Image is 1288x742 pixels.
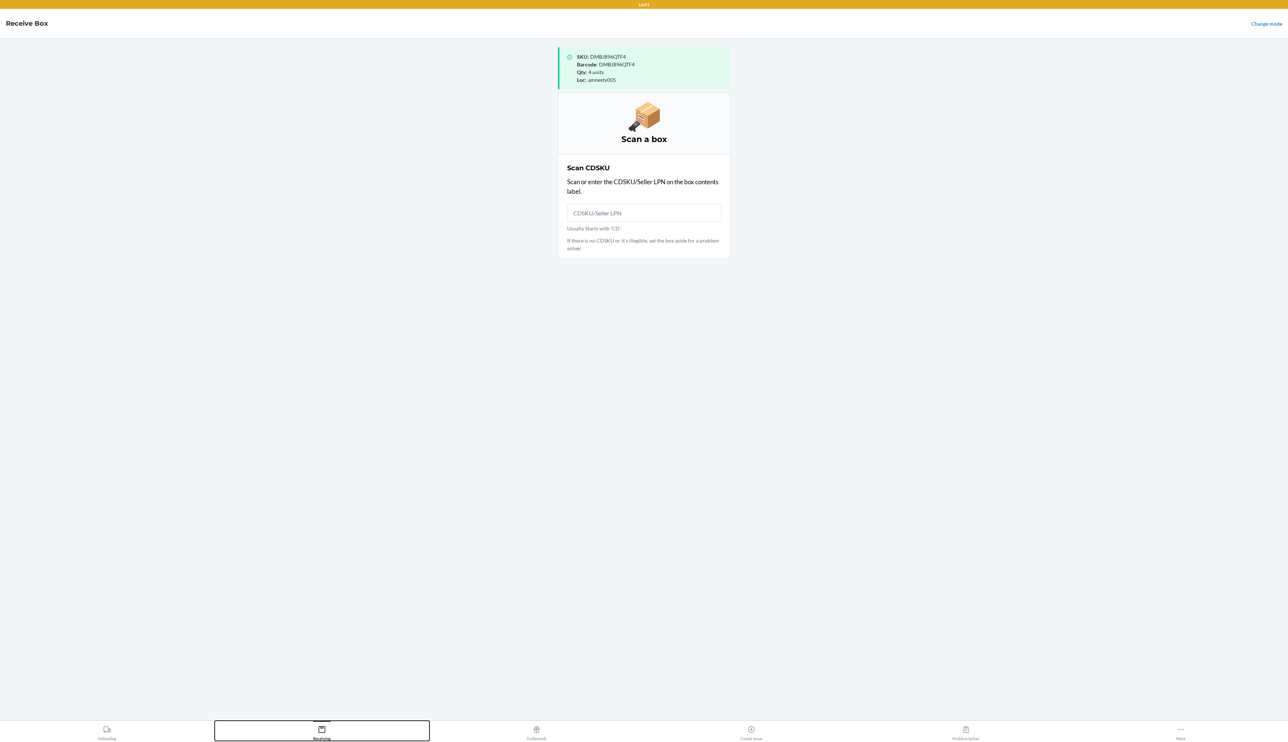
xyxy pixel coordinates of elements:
button: Problem Solver [859,721,1073,741]
span: DMBJ896QTF4 [590,54,626,60]
input: Usually Starts with 'CD' [567,204,721,222]
div: Receiving [313,723,331,741]
span: DMBJ896QTF4 [599,61,635,68]
h2: Scan CDSKU [567,163,610,173]
div: More [1176,723,1186,741]
h3: Scan a box [567,134,721,145]
button: More [1073,721,1288,741]
div: Problem Solver [953,723,980,741]
span: Loc : [577,77,587,83]
p: If there is no CDSKU or it's illegible, set the box aside for a problem solver. [567,237,721,252]
button: Create Issue [644,721,859,741]
span: Qty : [577,69,587,75]
div: Outbounds [527,723,547,741]
div: Unloading [98,723,116,741]
a: Change mode [1251,21,1282,27]
div: Create Issue [740,723,762,741]
p: LAX1 [639,1,650,8]
span: Barcode : [577,61,598,68]
p: Scan or enter the CDSKU/Seller LPN on the box contents label. [567,177,721,196]
span: SKU : [577,54,589,60]
span: amnesty005 [588,77,616,83]
p: Usually Starts with 'CD' [567,225,721,232]
h4: Receive Box [6,19,48,28]
button: Outbounds [429,721,644,741]
span: 4 units [588,69,604,75]
button: Receiving [215,721,429,741]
